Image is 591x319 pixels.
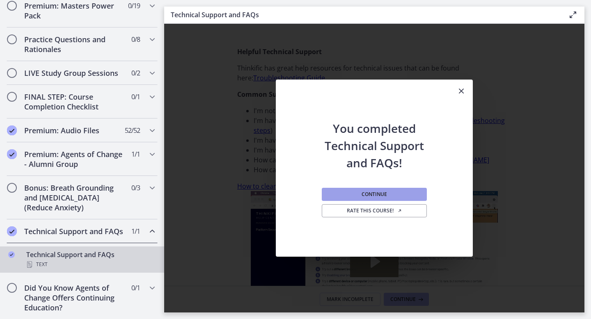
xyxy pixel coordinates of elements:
h2: Did You Know Agents of Change Offers Continuing Education? [24,283,124,312]
h2: Technical Support and FAQs [24,226,124,236]
h2: FINAL STEP: Course Completion Checklist [24,92,124,112]
h2: Bonus: Breath Grounding and [MEDICAL_DATA] (Reduce Anxiety) [24,183,124,212]
i: Opens in a new window [397,208,402,213]
h3: Technical Support and FAQs [171,10,555,20]
div: Technical Support and FAQs [26,250,154,269]
span: 0 / 8 [131,34,140,44]
h2: LIVE Study Group Sessions [24,68,124,78]
div: Text [26,260,154,269]
span: Continue [362,191,387,198]
span: 0 / 2 [131,68,140,78]
span: 1 / 1 [131,149,140,159]
button: Fullscreen [245,141,261,154]
span: 52 / 52 [125,125,140,135]
h2: Premium: Masters Power Pack [24,1,124,21]
i: Completed [7,125,17,135]
button: Close [450,80,473,103]
i: Completed [8,251,15,258]
i: Completed [7,226,17,236]
button: Continue [322,188,427,201]
h2: Premium: Agents of Change - Alumni Group [24,149,124,169]
button: Play Video [14,141,29,154]
span: 0 / 19 [128,1,140,11]
i: Completed [7,149,17,159]
a: Rate this course! Opens in a new window [322,204,427,217]
span: 1 / 1 [131,226,140,236]
button: Mute [214,141,229,154]
button: Play Video: c2vc7gtgqj4mguj7ic2g.mp4 [113,55,161,86]
span: Rate this course! [347,207,402,214]
span: 0 / 1 [131,92,140,102]
span: 0 / 1 [131,283,140,293]
div: Playbar [47,141,210,154]
span: 0 / 3 [131,183,140,193]
h2: Practice Questions and Rationales [24,34,124,54]
h2: Premium: Audio Files [24,125,124,135]
button: Show settings menu [229,141,245,154]
h2: You completed Technical Support and FAQs! [320,103,428,171]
